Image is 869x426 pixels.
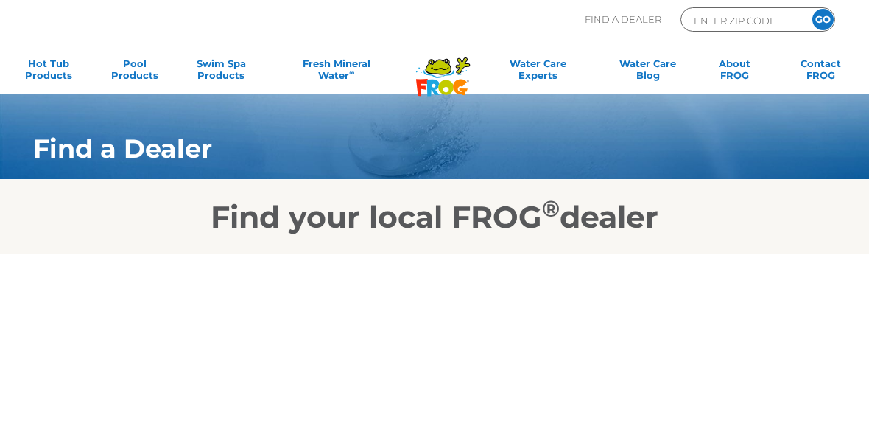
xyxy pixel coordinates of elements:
[585,7,661,32] p: Find A Dealer
[274,57,399,87] a: Fresh MineralWater∞
[614,57,681,87] a: Water CareBlog
[542,195,560,223] sup: ®
[33,134,773,164] h1: Find a Dealer
[101,57,168,87] a: PoolProducts
[349,69,354,77] sup: ∞
[481,57,595,87] a: Water CareExperts
[11,198,858,235] h2: Find your local FROG dealer
[701,57,768,87] a: AboutFROG
[15,57,82,87] a: Hot TubProducts
[188,57,255,87] a: Swim SpaProducts
[787,57,854,87] a: ContactFROG
[812,9,834,30] input: GO
[408,38,478,97] img: Frog Products Logo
